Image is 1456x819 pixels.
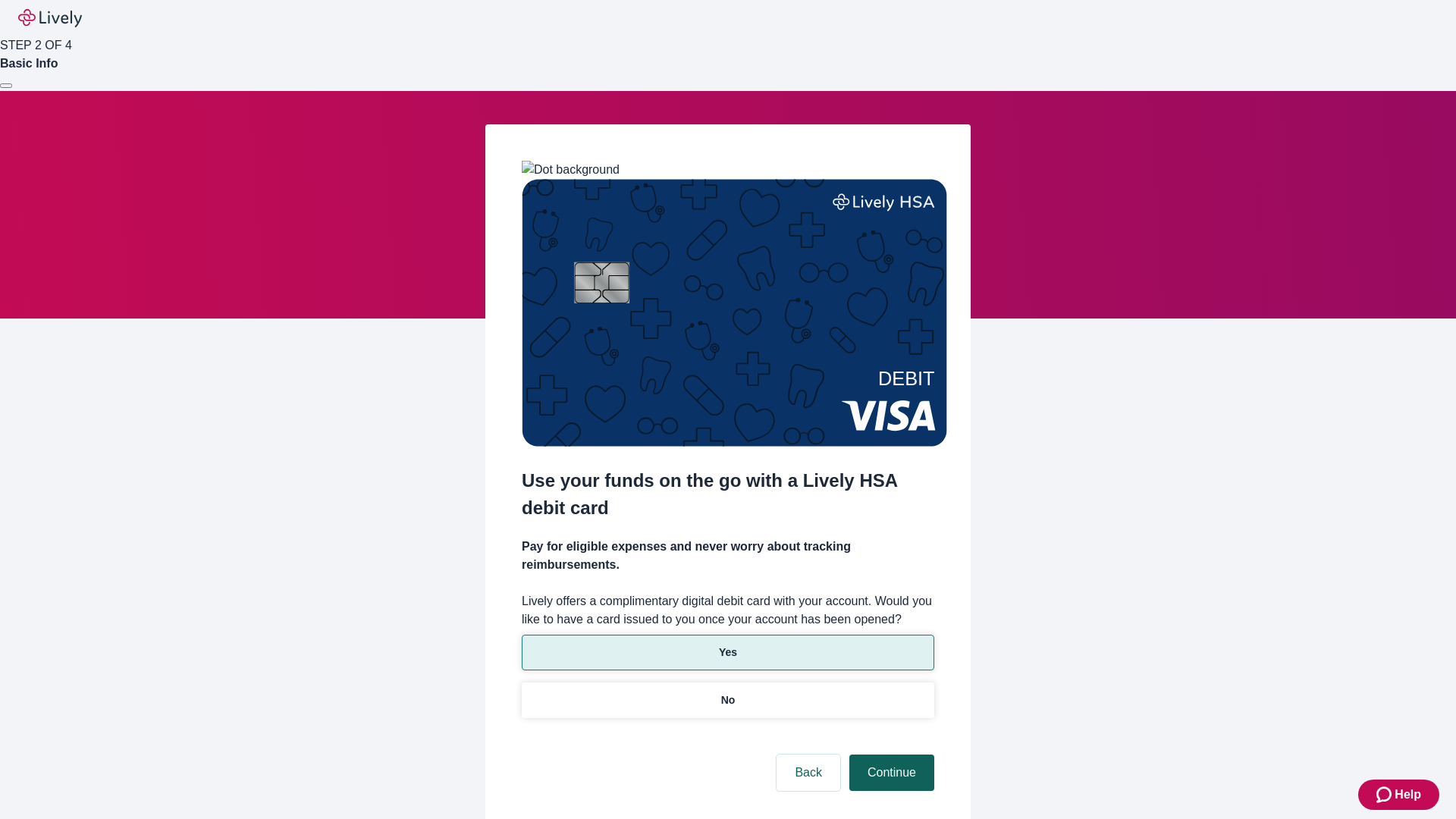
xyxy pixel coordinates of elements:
[522,161,620,179] img: Dot background
[777,755,840,791] button: Back
[522,467,934,522] h2: Use your funds on the go with a Lively HSA debit card
[1358,780,1439,810] button: Zendesk support iconHelp
[18,9,82,27] img: Lively
[522,592,934,629] label: Lively offers a complimentary digital debit card with your account. Would you like to have a card...
[721,692,736,708] p: No
[522,682,934,718] button: No
[522,635,934,670] button: Yes
[522,538,934,574] h4: Pay for eligible expenses and never worry about tracking reimbursements.
[1395,786,1421,804] span: Help
[1376,786,1395,804] svg: Zendesk support icon
[522,179,947,447] img: Debit card
[849,755,934,791] button: Continue
[719,645,737,661] p: Yes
